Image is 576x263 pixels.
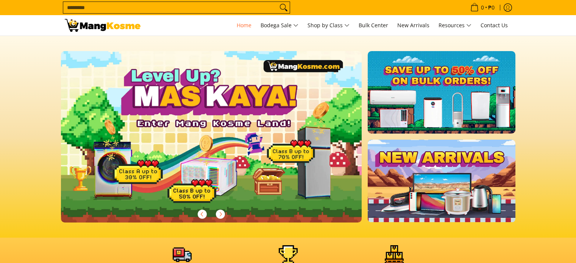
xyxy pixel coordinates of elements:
span: Bodega Sale [261,21,298,30]
span: 0 [480,5,485,10]
a: Shop by Class [304,15,353,36]
span: Home [237,22,251,29]
nav: Main Menu [148,15,512,36]
span: Bulk Center [359,22,388,29]
a: Bodega Sale [257,15,302,36]
span: Shop by Class [308,21,350,30]
img: Gaming desktop banner [61,51,362,223]
span: Contact Us [481,22,508,29]
a: Contact Us [477,15,512,36]
span: ₱0 [487,5,496,10]
span: New Arrivals [397,22,429,29]
img: Mang Kosme: Your Home Appliances Warehouse Sale Partner! [65,19,140,32]
span: Resources [439,21,471,30]
button: Search [278,2,290,13]
a: Home [233,15,255,36]
a: Bulk Center [355,15,392,36]
button: Next [212,206,229,223]
span: • [468,3,497,12]
a: New Arrivals [393,15,433,36]
button: Previous [194,206,211,223]
a: Resources [435,15,475,36]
